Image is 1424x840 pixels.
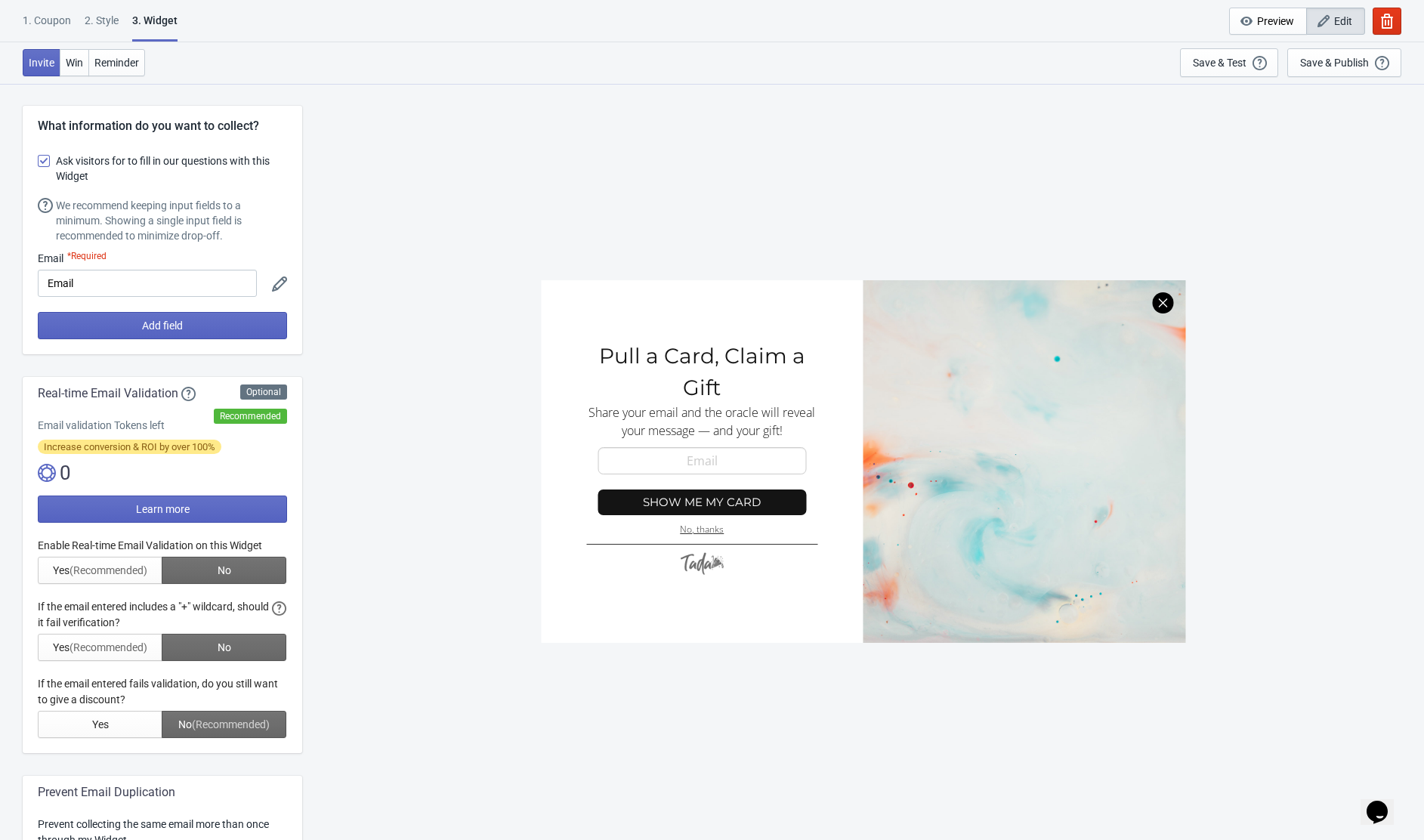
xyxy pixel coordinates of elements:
[142,320,183,332] span: Add field
[85,13,119,39] div: 2 . Style
[38,464,56,482] img: tokens.svg
[1193,57,1246,69] div: Save & Test
[23,49,60,76] button: Invite
[38,312,287,339] button: Add field
[38,117,287,135] div: What information do you want to collect?
[1300,57,1369,69] div: Save & Publish
[1361,780,1409,825] iframe: chat widget
[1334,15,1352,27] span: Edit
[66,57,83,69] span: Win
[56,198,287,243] div: We recommend keeping input fields to a minimum. Showing a single input field is recommended to mi...
[23,13,71,39] div: 1. Coupon
[38,198,53,213] img: help.svg
[60,49,89,76] button: Win
[38,251,257,266] div: Email
[38,783,287,801] div: Prevent Email Duplication
[1180,48,1278,77] button: Save & Test
[38,461,287,485] div: 0
[38,496,287,523] button: Learn more
[132,13,178,42] div: 3. Widget
[67,251,107,266] div: *Required
[38,384,178,403] span: Real-time Email Validation
[1287,48,1401,77] button: Save & Publish
[240,384,287,400] div: Optional
[1306,8,1365,35] button: Edit
[56,153,287,184] span: Ask visitors for to fill in our questions with this Widget
[38,440,221,454] span: Increase conversion & ROI by over 100%
[88,49,145,76] button: Reminder
[136,503,190,515] span: Learn more
[214,409,287,424] div: Recommended
[38,418,287,433] div: Email validation Tokens left
[94,57,139,69] span: Reminder
[29,57,54,69] span: Invite
[1229,8,1307,35] button: Preview
[1257,15,1294,27] span: Preview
